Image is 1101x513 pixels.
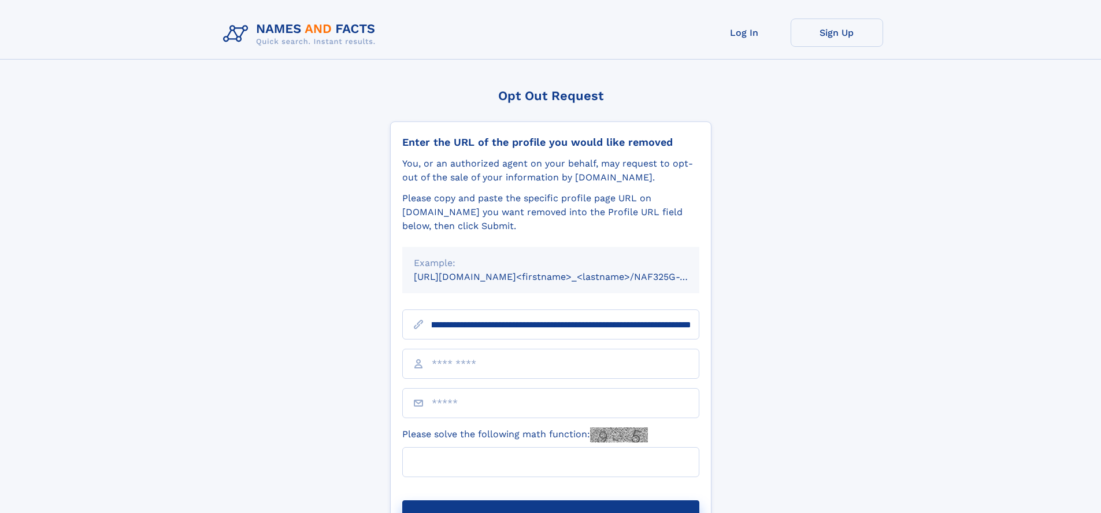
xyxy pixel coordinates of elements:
[390,88,711,103] div: Opt Out Request
[698,19,791,47] a: Log In
[414,256,688,270] div: Example:
[402,157,699,184] div: You, or an authorized agent on your behalf, may request to opt-out of the sale of your informatio...
[218,19,385,50] img: Logo Names and Facts
[402,191,699,233] div: Please copy and paste the specific profile page URL on [DOMAIN_NAME] you want removed into the Pr...
[791,19,883,47] a: Sign Up
[402,136,699,149] div: Enter the URL of the profile you would like removed
[402,427,648,442] label: Please solve the following math function:
[414,271,721,282] small: [URL][DOMAIN_NAME]<firstname>_<lastname>/NAF325G-xxxxxxxx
